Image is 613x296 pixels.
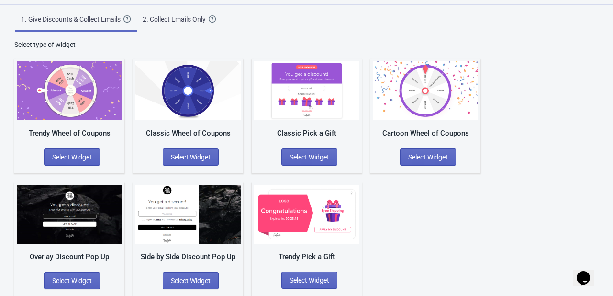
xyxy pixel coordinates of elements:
[17,251,122,262] div: Overlay Discount Pop Up
[171,153,211,161] span: Select Widget
[408,153,448,161] span: Select Widget
[373,128,478,139] div: Cartoon Wheel of Coupons
[573,258,603,286] iframe: chat widget
[400,148,456,166] button: Select Widget
[135,251,241,262] div: Side by Side Discount Pop Up
[135,185,241,244] img: regular_popup.jpg
[135,128,241,139] div: Classic Wheel of Coupons
[17,185,122,244] img: full_screen_popup.jpg
[44,148,100,166] button: Select Widget
[290,153,329,161] span: Select Widget
[135,61,241,120] img: classic_game.jpg
[171,277,211,285] span: Select Widget
[281,272,337,289] button: Select Widget
[17,128,122,139] div: Trendy Wheel of Coupons
[254,185,359,244] img: gift_game_v2.jpg
[163,148,219,166] button: Select Widget
[44,272,100,289] button: Select Widget
[52,277,92,285] span: Select Widget
[163,272,219,289] button: Select Widget
[52,153,92,161] span: Select Widget
[290,276,329,284] span: Select Widget
[254,251,359,262] div: Trendy Pick a Gift
[281,148,337,166] button: Select Widget
[143,14,209,24] div: 2. Collect Emails Only
[373,61,478,120] img: cartoon_game.jpg
[21,14,123,24] div: 1. Give Discounts & Collect Emails
[17,61,122,120] img: trendy_game.png
[254,128,359,139] div: Classic Pick a Gift
[254,61,359,120] img: gift_game.jpg
[14,40,599,49] div: Select type of widget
